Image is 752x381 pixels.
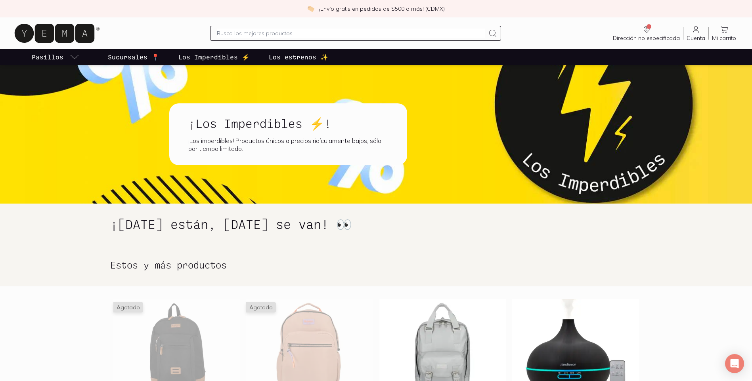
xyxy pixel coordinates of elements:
[110,260,642,270] h2: Estos y más productos
[30,49,81,65] a: pasillo-todos-link
[246,302,276,312] span: Agotado
[613,34,680,42] span: Dirección no especificada
[319,5,445,13] p: ¡Envío gratis en pedidos de $500 o más! (CDMX)
[113,302,143,312] span: Agotado
[610,25,683,42] a: Dirección no especificada
[108,52,159,62] p: Sucursales 📍
[687,34,705,42] span: Cuenta
[169,103,432,165] a: ¡Los Imperdibles ⚡!¡Los imperdibles! Productos únicos a precios ridículamente bajos, sólo por tie...
[188,137,388,152] div: ¡Los imperdibles! Productos únicos a precios ridículamente bajos, sólo por tiempo limitado.
[217,29,484,38] input: Busca los mejores productos
[683,25,708,42] a: Cuenta
[267,49,330,65] a: Los estrenos ✨
[709,25,739,42] a: Mi carrito
[178,52,250,62] p: Los Imperdibles ⚡️
[269,52,328,62] p: Los estrenos ✨
[725,354,744,373] div: Open Intercom Messenger
[712,34,736,42] span: Mi carrito
[106,49,161,65] a: Sucursales 📍
[188,116,388,130] h1: ¡Los Imperdibles ⚡!
[177,49,251,65] a: Los Imperdibles ⚡️
[307,5,314,12] img: check
[32,52,63,62] p: Pasillos
[110,216,642,231] h1: ¡[DATE] están, [DATE] se van! 👀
